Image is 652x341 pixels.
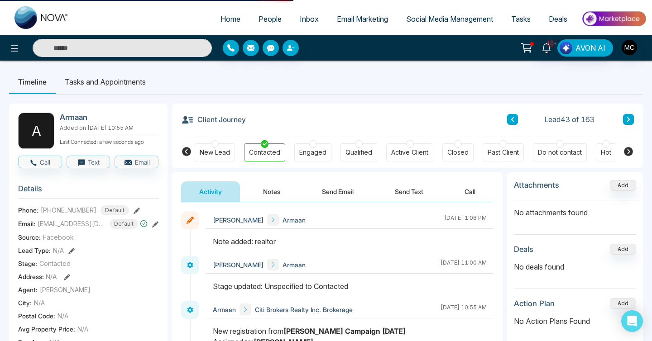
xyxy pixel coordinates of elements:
span: Stage: [18,259,37,268]
div: Do not contact [538,148,582,157]
div: A [18,113,54,149]
img: Lead Flow [560,42,572,54]
a: Email Marketing [328,10,397,28]
a: Social Media Management [397,10,502,28]
button: Email [115,156,158,168]
span: Email: [18,219,35,228]
span: Lead 43 of 163 [544,114,594,125]
div: Past Client [488,148,519,157]
a: Deals [540,10,576,28]
span: City : [18,298,32,308]
h3: Deals [514,245,533,254]
span: 10+ [547,39,555,47]
h3: Action Plan [514,299,555,308]
a: Home [211,10,249,28]
span: Social Media Management [406,14,493,24]
span: AVON AI [575,43,605,53]
span: N/A [77,324,88,334]
div: [DATE] 1:08 PM [444,214,487,226]
span: Armaan [283,215,306,225]
span: Inbox [300,14,319,24]
button: AVON AI [557,39,613,57]
span: [EMAIL_ADDRESS][DOMAIN_NAME] [38,219,105,228]
button: Add [610,298,636,309]
span: Armaan [213,305,236,314]
div: New Lead [200,148,230,157]
a: 10+ [536,39,557,55]
h3: Attachments [514,180,559,189]
span: N/A [53,246,64,255]
span: Add [610,181,636,189]
span: [PHONE_NUMBER] [41,205,96,215]
span: Citi Brokers Realty Inc. Brokerage [255,305,353,314]
p: No attachments found [514,200,636,218]
span: Home [221,14,240,24]
span: Default [110,219,138,229]
span: [PERSON_NAME] [213,260,264,270]
div: Engaged [299,148,326,157]
img: User Avatar [622,40,637,55]
span: Armaan [283,260,306,270]
span: People [259,14,282,24]
span: Address: [18,272,57,281]
span: N/A [34,298,45,308]
div: [DATE] 11:00 AM [441,259,487,270]
span: N/A [58,311,68,321]
a: Tasks [502,10,540,28]
button: Activity [181,181,240,202]
span: Source: [18,232,41,242]
button: Send Text [377,181,441,202]
div: Open Intercom Messenger [621,310,643,332]
div: Hot [601,148,611,157]
span: N/A [46,273,57,280]
span: Email Marketing [337,14,388,24]
button: Call [18,156,62,168]
button: Call [446,181,494,202]
span: [PERSON_NAME] [40,285,91,294]
span: Facebook [43,232,74,242]
div: Active Client [391,148,428,157]
div: Contacted [249,148,280,157]
span: Lead Type: [18,246,51,255]
p: Added on [DATE] 10:55 AM [60,124,158,132]
p: Last Connected: a few seconds ago [60,136,158,146]
button: Add [610,180,636,191]
img: Nova CRM Logo [14,6,69,29]
span: Contacted [39,259,71,268]
p: No Action Plans Found [514,316,636,327]
a: Inbox [291,10,328,28]
button: Send Email [304,181,372,202]
h2: Armaan [60,113,155,122]
span: Postal Code : [18,311,55,321]
span: Agent: [18,285,38,294]
div: Closed [447,148,469,157]
button: Add [610,244,636,255]
a: People [249,10,291,28]
button: Text [67,156,110,168]
li: Tasks and Appointments [56,70,155,94]
span: Default [101,205,129,215]
img: Market-place.gif [581,9,647,29]
h3: Details [18,184,158,198]
span: Tasks [511,14,531,24]
span: Deals [549,14,567,24]
h3: Client Journey [181,113,246,126]
div: Qualified [345,148,372,157]
p: No deals found [514,261,636,272]
li: Timeline [9,70,56,94]
span: Avg Property Price : [18,324,75,334]
span: Phone: [18,205,38,215]
button: Notes [245,181,298,202]
div: [DATE] 10:55 AM [441,303,487,315]
span: [PERSON_NAME] [213,215,264,225]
